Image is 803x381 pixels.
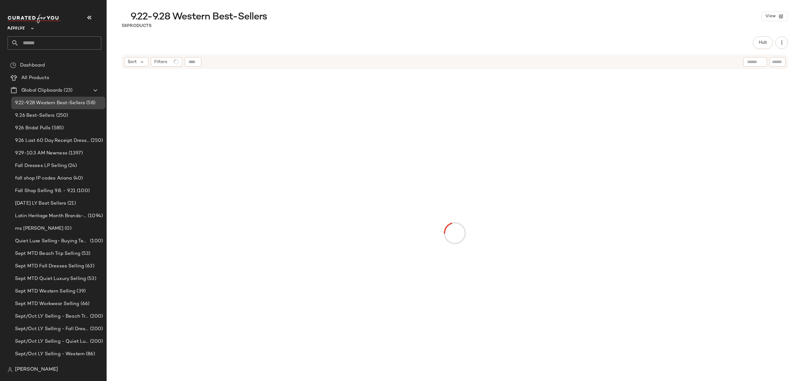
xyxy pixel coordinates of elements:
[765,14,776,19] span: View
[15,338,89,345] span: Sept/Oct LY Selling - Quiet Luxe
[85,351,95,358] span: (86)
[63,225,71,232] span: (0)
[122,23,152,29] div: Products
[72,175,83,182] span: (40)
[20,62,45,69] span: Dashboard
[15,162,67,169] span: Fall Dresses LP Selling
[15,212,87,220] span: Latin Heritage Month Brands- DO NOT DELETE
[762,12,788,21] button: View
[15,300,79,308] span: Sept MTD Workwear Selling
[89,313,103,320] span: (200)
[15,137,89,144] span: 9.26 Last 60 Day Receipt Dresses Selling
[89,137,103,144] span: (250)
[62,87,72,94] span: (23)
[15,250,80,257] span: Sept MTD Beach Trip Selling
[15,238,89,245] span: Quiet Luxe Selling- Buying Team
[15,351,85,358] span: Sept/Oct LY Selling - Western
[15,150,67,157] span: 9.29-10.3 AM Newness
[8,14,61,23] img: cfy_white_logo.C9jOOHJF.svg
[15,275,86,282] span: Sept MTD Quiet Luxury Selling
[15,99,85,107] span: 9.22-9.28 Western Best-Sellers
[122,24,127,28] span: 58
[15,175,72,182] span: fall shop lP codes Ariana
[15,225,63,232] span: ms [PERSON_NAME]
[75,288,86,295] span: (39)
[79,300,90,308] span: (66)
[130,11,267,23] span: 9.22-9.28 Western Best-Sellers
[89,338,103,345] span: (200)
[15,366,58,373] span: [PERSON_NAME]
[128,59,137,65] span: Sort
[87,212,103,220] span: (1094)
[15,263,84,270] span: Sept MTD Fall Dresses Selling
[51,125,64,132] span: (585)
[21,87,62,94] span: Global Clipboards
[15,363,88,370] span: Sept/Oct LY Selling - Workwear
[15,325,89,333] span: Sept/Oct LY Selling - Fall Dresses
[21,74,49,82] span: All Products
[15,125,51,132] span: 9.26 Bridal Pulls
[80,250,91,257] span: (53)
[15,200,66,207] span: [DATE] LY Best Sellers
[154,59,167,65] span: Filters
[89,325,103,333] span: (200)
[8,21,25,33] span: Revolve
[10,62,16,68] img: svg%3e
[86,275,96,282] span: (53)
[84,263,94,270] span: (63)
[8,367,13,372] img: svg%3e
[15,288,75,295] span: Sept MTD Western Selling
[66,200,76,207] span: (21)
[85,99,95,107] span: (58)
[55,112,68,119] span: (250)
[67,150,83,157] span: (1397)
[753,36,773,49] button: Hub
[76,187,90,195] span: (100)
[758,40,767,45] span: Hub
[67,162,77,169] span: (24)
[15,112,55,119] span: 9..26 Best-Sellers
[15,187,76,195] span: Fall Shop Selling 9.8. - 9.21
[88,363,103,370] span: (200)
[15,313,89,320] span: Sept/Oct LY Selling - Beach Trip
[89,238,103,245] span: (100)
